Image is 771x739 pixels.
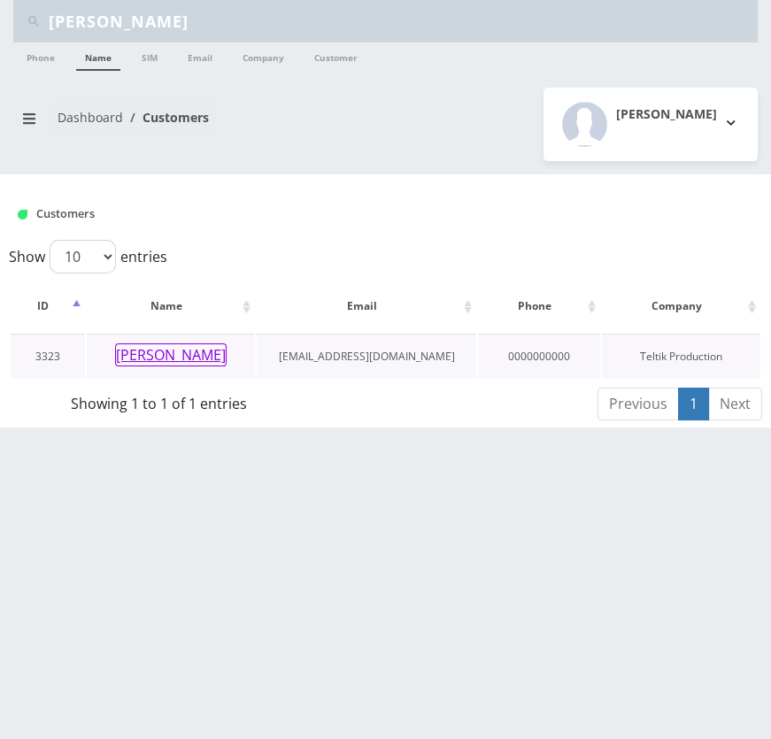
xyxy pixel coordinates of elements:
th: Company: activate to sort column ascending [602,281,760,332]
nav: breadcrumb [13,99,373,150]
h2: [PERSON_NAME] [616,107,717,122]
a: Company [234,42,293,69]
a: Email [179,42,221,69]
td: [EMAIL_ADDRESS][DOMAIN_NAME] [257,334,476,379]
a: Dashboard [58,109,123,126]
td: 3323 [11,334,85,379]
th: Name: activate to sort column ascending [87,281,255,332]
button: [PERSON_NAME] [115,343,227,366]
td: 0000000000 [478,334,600,379]
li: Customers [123,108,209,127]
th: Email: activate to sort column ascending [257,281,476,332]
button: [PERSON_NAME] [544,88,758,161]
a: Customer [305,42,366,69]
a: Next [708,388,762,420]
input: Search Teltik [49,4,753,38]
td: Teltik Production [602,334,760,379]
div: Showing 1 to 1 of 1 entries [9,386,310,414]
label: Show entries [9,240,167,273]
a: Phone [18,42,64,69]
select: Showentries [50,240,116,273]
a: 1 [678,388,709,420]
a: Name [76,42,120,71]
h1: Customers [18,207,626,220]
th: ID: activate to sort column descending [11,281,85,332]
a: Previous [598,388,679,420]
a: SIM [133,42,166,69]
th: Phone: activate to sort column ascending [478,281,600,332]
